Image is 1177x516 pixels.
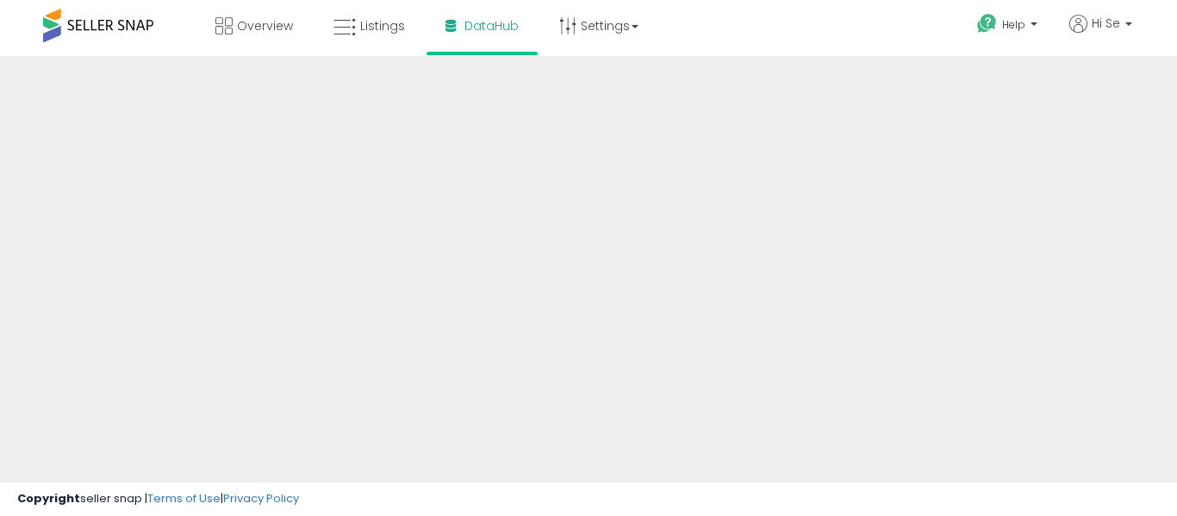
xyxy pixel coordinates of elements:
[147,490,221,507] a: Terms of Use
[1069,15,1132,53] a: Hi Se
[223,490,299,507] a: Privacy Policy
[237,17,293,34] span: Overview
[1092,15,1120,32] span: Hi Se
[360,17,405,34] span: Listings
[17,491,299,507] div: seller snap | |
[464,17,519,34] span: DataHub
[17,490,80,507] strong: Copyright
[1002,17,1025,32] span: Help
[976,13,998,34] i: Get Help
